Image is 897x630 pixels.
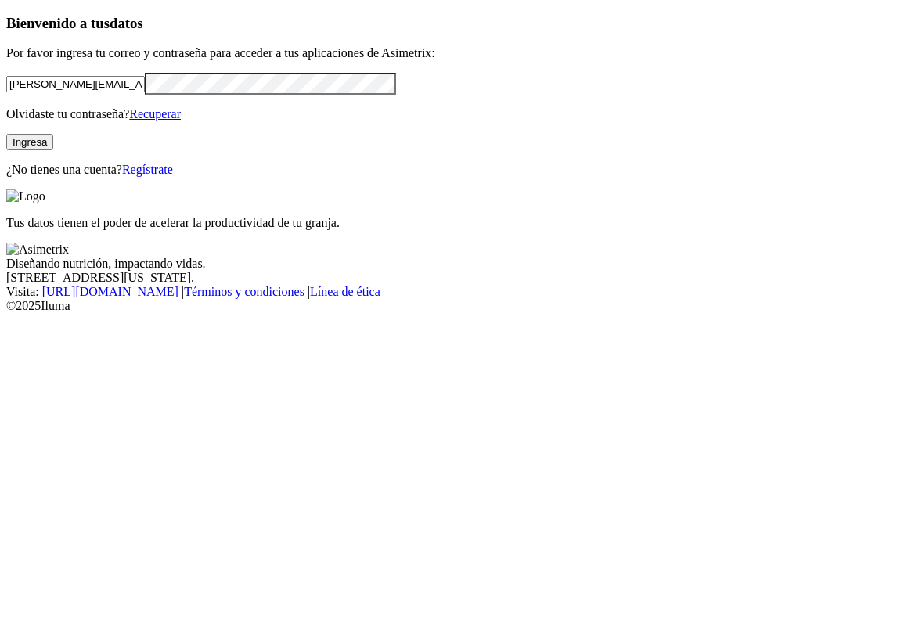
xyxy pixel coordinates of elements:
div: Visita : | | [6,285,891,299]
div: Diseñando nutrición, impactando vidas. [6,257,891,271]
a: Línea de ética [310,285,380,298]
img: Asimetrix [6,243,69,257]
a: Términos y condiciones [184,285,304,298]
div: [STREET_ADDRESS][US_STATE]. [6,271,891,285]
h3: Bienvenido a tus [6,15,891,32]
span: datos [110,15,143,31]
button: Ingresa [6,134,53,150]
img: Logo [6,189,45,203]
input: Tu correo [6,76,145,92]
p: Por favor ingresa tu correo y contraseña para acceder a tus aplicaciones de Asimetrix: [6,46,891,60]
a: Recuperar [129,107,181,121]
p: ¿No tienes una cuenta? [6,163,891,177]
div: © 2025 Iluma [6,299,891,313]
a: Regístrate [122,163,173,176]
a: [URL][DOMAIN_NAME] [42,285,178,298]
p: Olvidaste tu contraseña? [6,107,891,121]
p: Tus datos tienen el poder de acelerar la productividad de tu granja. [6,216,891,230]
